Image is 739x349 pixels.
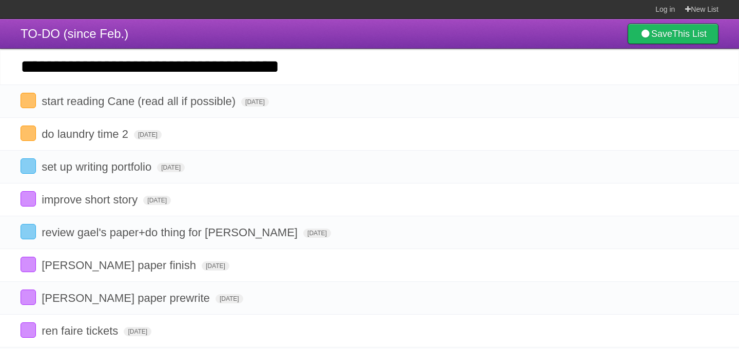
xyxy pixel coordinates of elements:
[42,193,140,206] span: improve short story
[21,257,36,272] label: Done
[21,224,36,239] label: Done
[628,24,718,44] a: SaveThis List
[42,324,121,337] span: ren faire tickets
[21,93,36,108] label: Done
[21,290,36,305] label: Done
[42,259,199,272] span: [PERSON_NAME] paper finish
[42,160,154,173] span: set up writing portfolio
[21,191,36,207] label: Done
[143,196,171,205] span: [DATE]
[672,29,707,39] b: This List
[241,97,269,107] span: [DATE]
[216,294,243,303] span: [DATE]
[157,163,185,172] span: [DATE]
[21,322,36,338] label: Done
[21,126,36,141] label: Done
[42,128,131,140] span: do laundry time 2
[42,95,238,108] span: start reading Cane (read all if possible)
[303,229,331,238] span: [DATE]
[202,261,229,271] span: [DATE]
[42,292,212,304] span: [PERSON_NAME] paper prewrite
[134,130,162,139] span: [DATE]
[21,27,128,40] span: TO-DO (since Feb.)
[21,158,36,174] label: Done
[124,327,151,336] span: [DATE]
[42,226,300,239] span: review gael's paper+do thing for [PERSON_NAME]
